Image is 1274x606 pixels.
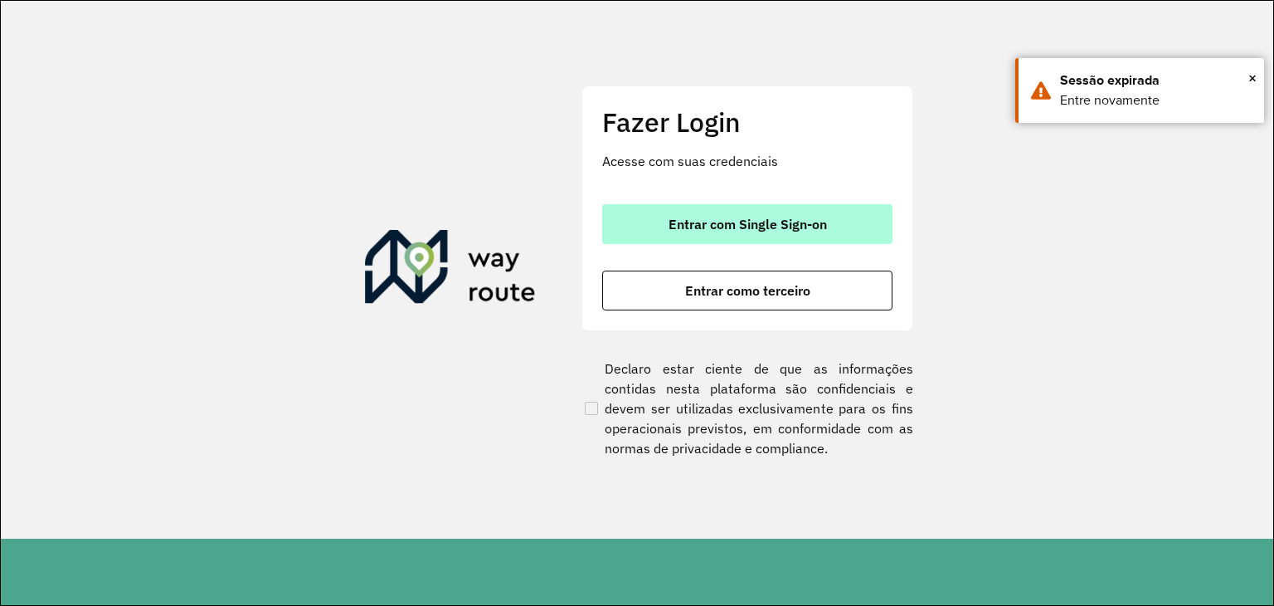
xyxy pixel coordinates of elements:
label: Declaro estar ciente de que as informações contidas nesta plataforma são confidenciais e devem se... [581,359,913,458]
div: Entre novamente [1060,90,1252,110]
img: Roteirizador AmbevTech [365,230,536,310]
span: Entrar com Single Sign-on [669,217,827,231]
span: × [1248,66,1257,90]
div: Sessão expirada [1060,71,1252,90]
button: button [602,271,892,310]
p: Acesse com suas credenciais [602,151,892,171]
h2: Fazer Login [602,106,892,138]
button: button [602,204,892,244]
button: Close [1248,66,1257,90]
span: Entrar como terceiro [685,284,810,297]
